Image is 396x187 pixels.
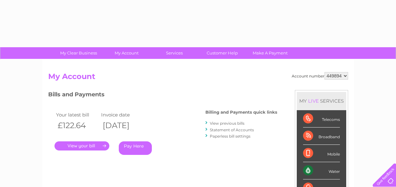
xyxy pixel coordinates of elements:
div: Mobile [303,145,340,162]
a: View previous bills [210,121,244,126]
div: MY SERVICES [297,92,346,110]
div: Account number [292,72,348,80]
a: . [55,141,109,150]
a: My Clear Business [53,47,105,59]
a: Services [148,47,200,59]
div: Broadband [303,127,340,145]
a: Statement of Accounts [210,127,254,132]
h4: Billing and Payments quick links [205,110,277,115]
a: Pay Here [119,141,152,155]
a: My Account [100,47,152,59]
th: [DATE] [100,119,145,132]
h3: Bills and Payments [48,90,277,101]
a: Customer Help [196,47,248,59]
div: Telecoms [303,110,340,127]
td: Your latest bill [55,110,100,119]
a: Make A Payment [244,47,296,59]
th: £122.64 [55,119,100,132]
a: Paperless bill settings [210,134,250,139]
div: Water [303,162,340,179]
h2: My Account [48,72,348,84]
td: Invoice date [100,110,145,119]
div: LIVE [307,98,320,104]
